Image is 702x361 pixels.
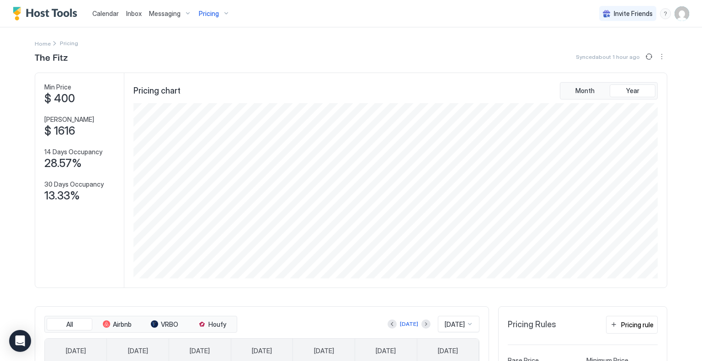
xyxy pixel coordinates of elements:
[445,320,465,329] span: [DATE]
[189,318,235,331] button: Houfy
[399,319,420,330] button: [DATE]
[113,320,132,329] span: Airbnb
[562,84,608,97] button: Month
[388,319,397,329] button: Previous month
[149,10,181,18] span: Messaging
[35,50,68,63] span: The Fitz
[656,51,667,62] button: More options
[161,320,178,329] span: VRBO
[44,148,102,156] span: 14 Days Occupancy
[190,347,210,355] span: [DATE]
[44,92,75,105] span: $ 400
[133,86,181,96] span: Pricing chart
[35,40,51,47] span: Home
[44,124,75,138] span: $ 1616
[660,8,671,19] div: menu
[9,330,31,352] div: Open Intercom Messenger
[438,347,458,355] span: [DATE]
[252,347,272,355] span: [DATE]
[44,189,80,203] span: 13.33%
[421,319,431,329] button: Next month
[314,347,334,355] span: [DATE]
[44,180,104,188] span: 30 Days Occupancy
[626,87,639,95] span: Year
[610,84,655,97] button: Year
[199,10,219,18] span: Pricing
[614,10,653,18] span: Invite Friends
[142,318,187,331] button: VRBO
[92,9,119,18] a: Calendar
[66,320,73,329] span: All
[13,7,81,21] a: Host Tools Logo
[675,6,689,21] div: User profile
[35,38,51,48] div: Breadcrumb
[606,316,658,334] button: Pricing rule
[208,320,226,329] span: Houfy
[560,82,658,99] div: tab-group
[66,347,86,355] span: [DATE]
[376,347,396,355] span: [DATE]
[35,38,51,48] a: Home
[60,40,78,47] span: Breadcrumb
[576,53,640,60] span: Synced about 1 hour ago
[400,320,418,328] div: [DATE]
[47,318,92,331] button: All
[92,10,119,17] span: Calendar
[126,10,142,17] span: Inbox
[126,9,142,18] a: Inbox
[44,157,82,170] span: 28.57%
[508,319,556,330] span: Pricing Rules
[643,51,654,62] button: Sync prices
[94,318,140,331] button: Airbnb
[44,316,237,333] div: tab-group
[44,115,94,124] span: [PERSON_NAME]
[656,51,667,62] div: menu
[621,320,654,330] div: Pricing rule
[44,83,71,91] span: Min Price
[575,87,595,95] span: Month
[128,347,148,355] span: [DATE]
